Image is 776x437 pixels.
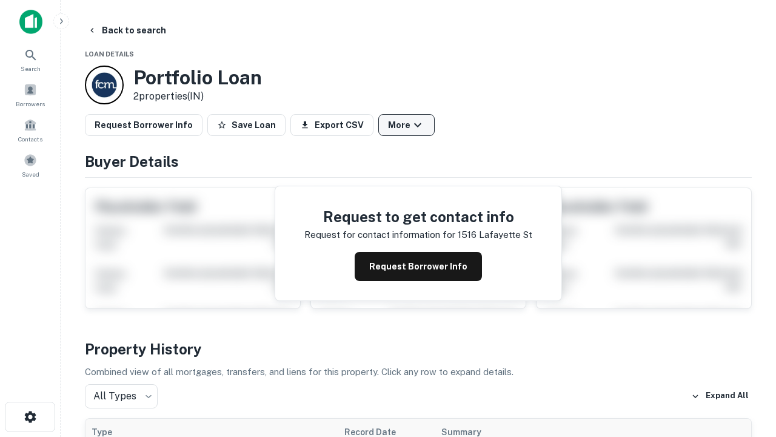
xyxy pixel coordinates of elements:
h4: Property History [85,338,752,360]
span: Loan Details [85,50,134,58]
p: Request for contact information for [304,228,455,242]
button: Expand All [688,387,752,405]
button: Save Loan [207,114,286,136]
p: Combined view of all mortgages, transfers, and liens for this property. Click any row to expand d... [85,365,752,379]
button: Request Borrower Info [355,252,482,281]
a: Saved [4,149,57,181]
iframe: Chat Widget [715,301,776,359]
a: Borrowers [4,78,57,111]
h3: Portfolio Loan [133,66,262,89]
button: Back to search [82,19,171,41]
a: Search [4,43,57,76]
p: 2 properties (IN) [133,89,262,104]
span: Saved [22,169,39,179]
span: Borrowers [16,99,45,109]
button: Request Borrower Info [85,114,202,136]
span: Search [21,64,41,73]
div: All Types [85,384,158,408]
img: capitalize-icon.png [19,10,42,34]
p: 1516 lafayette st [458,228,532,242]
button: Export CSV [290,114,373,136]
button: More [378,114,435,136]
a: Contacts [4,113,57,146]
h4: Request to get contact info [304,206,532,228]
h4: Buyer Details [85,151,752,172]
span: Contacts [18,134,42,144]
